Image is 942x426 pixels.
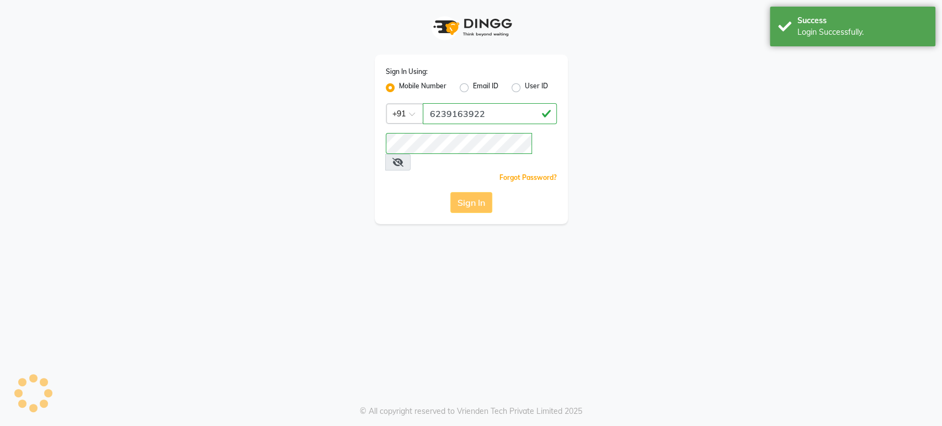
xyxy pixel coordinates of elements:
div: Success [797,15,927,26]
label: Email ID [473,81,498,94]
label: Sign In Using: [386,67,428,77]
input: Username [423,103,557,124]
div: Login Successfully. [797,26,927,38]
label: User ID [525,81,548,94]
label: Mobile Number [399,81,446,94]
img: logo1.svg [427,11,515,44]
input: Username [386,133,532,154]
a: Forgot Password? [499,173,557,182]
